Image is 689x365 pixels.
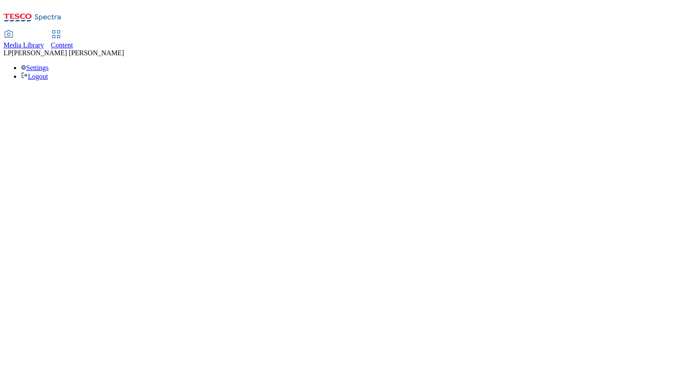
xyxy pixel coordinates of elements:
span: LP [3,49,12,57]
a: Logout [21,73,48,80]
a: Settings [21,64,49,71]
a: Content [51,31,73,49]
span: Media Library [3,41,44,49]
a: Media Library [3,31,44,49]
span: [PERSON_NAME] [PERSON_NAME] [12,49,124,57]
span: Content [51,41,73,49]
